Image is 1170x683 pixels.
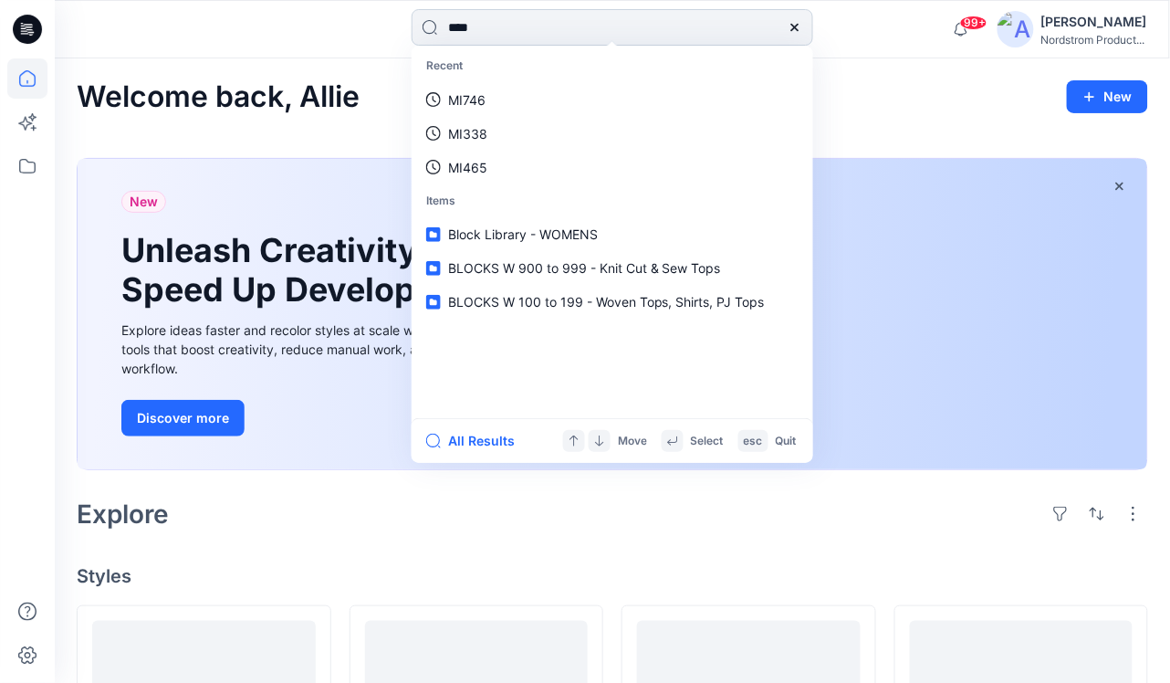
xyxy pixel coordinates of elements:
div: Nordstrom Product... [1041,33,1147,47]
h2: Explore [77,499,169,529]
button: New [1067,80,1148,113]
a: MI465 [415,151,810,184]
h2: Welcome back, Allie [77,80,360,114]
span: Block Library - WOMENS [448,226,598,242]
a: BLOCKS W 100 to 199 - Woven Tops, Shirts, PJ Tops [415,285,810,319]
p: Move [618,432,647,451]
button: Discover more [121,400,245,436]
span: 99+ [960,16,987,30]
a: Block Library - WOMENS [415,217,810,251]
p: MI338 [448,124,487,143]
a: Discover more [121,400,532,436]
span: BLOCKS W 100 to 199 - Woven Tops, Shirts, PJ Tops [448,294,765,310]
img: avatar [998,11,1034,47]
p: MI746 [448,90,486,110]
div: Explore ideas faster and recolor styles at scale with AI-powered tools that boost creativity, red... [121,320,532,378]
span: BLOCKS W 900 to 999 - Knit Cut & Sew Tops [448,260,721,276]
p: Items [415,184,810,218]
a: MI746 [415,83,810,117]
a: BLOCKS W 900 to 999 - Knit Cut & Sew Tops [415,251,810,285]
p: Recent [415,49,810,83]
a: MI338 [415,117,810,151]
h1: Unleash Creativity, Speed Up Development [121,231,505,310]
p: esc [744,432,763,451]
h4: Styles [77,565,1148,587]
div: [PERSON_NAME] [1041,11,1147,33]
p: MI465 [448,158,487,177]
span: New [130,191,158,213]
p: Select [691,432,724,451]
p: Quit [776,432,797,451]
button: All Results [426,430,527,452]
